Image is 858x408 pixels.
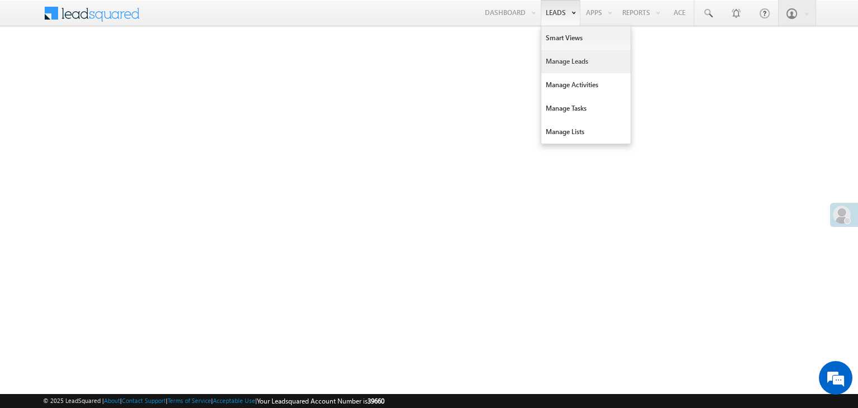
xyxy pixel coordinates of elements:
em: Start Chat [152,321,203,336]
div: Minimize live chat window [183,6,210,32]
span: Your Leadsquared Account Number is [257,397,384,405]
textarea: Type your message and hit 'Enter' [15,103,204,311]
span: © 2025 LeadSquared | | | | | [43,396,384,406]
img: d_60004797649_company_0_60004797649 [19,59,47,73]
a: Terms of Service [168,397,211,404]
div: Chat with us now [58,59,188,73]
a: Acceptable Use [213,397,255,404]
span: 39660 [368,397,384,405]
a: About [104,397,120,404]
a: Smart Views [541,26,631,50]
a: Manage Lists [541,120,631,144]
a: Manage Tasks [541,97,631,120]
a: Contact Support [122,397,166,404]
a: Manage Leads [541,50,631,73]
a: Manage Activities [541,73,631,97]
